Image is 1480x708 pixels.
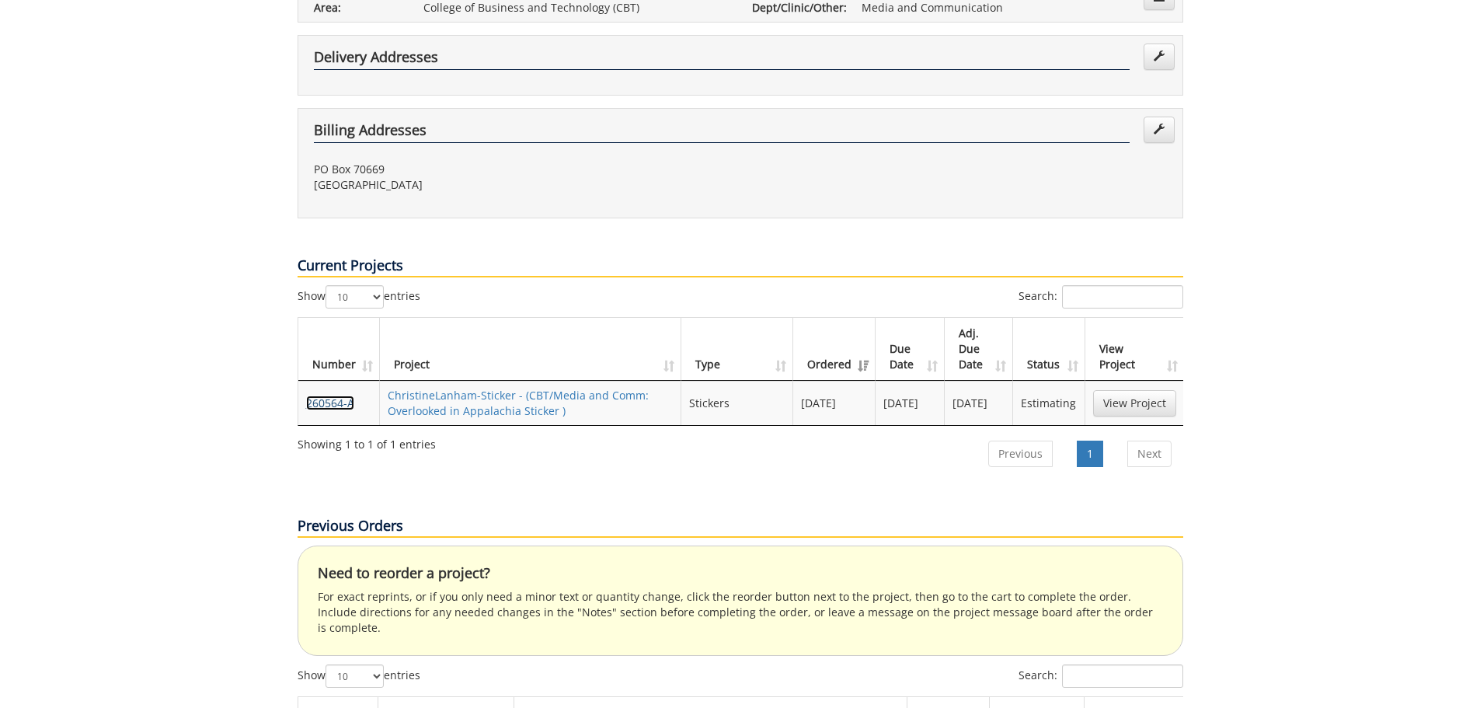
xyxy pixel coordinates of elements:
[681,381,793,425] td: Stickers
[1144,117,1175,143] a: Edit Addresses
[1013,318,1085,381] th: Status: activate to sort column ascending
[298,318,380,381] th: Number: activate to sort column ascending
[1013,381,1085,425] td: Estimating
[298,256,1183,277] p: Current Projects
[298,285,420,309] label: Show entries
[318,566,1163,581] h4: Need to reorder a project?
[1077,441,1103,467] a: 1
[314,123,1130,143] h4: Billing Addresses
[1062,664,1183,688] input: Search:
[681,318,793,381] th: Type: activate to sort column ascending
[1144,44,1175,70] a: Edit Addresses
[306,396,354,410] a: 260564-A
[388,388,649,418] a: ChristineLanham-Sticker - (CBT/Media and Comm: Overlooked in Appalachia Sticker )
[1093,390,1176,417] a: View Project
[1062,285,1183,309] input: Search:
[876,381,945,425] td: [DATE]
[1019,664,1183,688] label: Search:
[945,318,1014,381] th: Adj. Due Date: activate to sort column ascending
[793,381,876,425] td: [DATE]
[945,381,1014,425] td: [DATE]
[298,664,420,688] label: Show entries
[326,664,384,688] select: Showentries
[793,318,876,381] th: Ordered: activate to sort column ascending
[298,431,436,452] div: Showing 1 to 1 of 1 entries
[314,162,729,177] p: PO Box 70669
[318,589,1163,636] p: For exact reprints, or if you only need a minor text or quantity change, click the reorder button...
[326,285,384,309] select: Showentries
[1085,318,1184,381] th: View Project: activate to sort column ascending
[314,50,1130,70] h4: Delivery Addresses
[1019,285,1183,309] label: Search:
[298,516,1183,538] p: Previous Orders
[314,177,729,193] p: [GEOGRAPHIC_DATA]
[988,441,1053,467] a: Previous
[1127,441,1172,467] a: Next
[380,318,682,381] th: Project: activate to sort column ascending
[876,318,945,381] th: Due Date: activate to sort column ascending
